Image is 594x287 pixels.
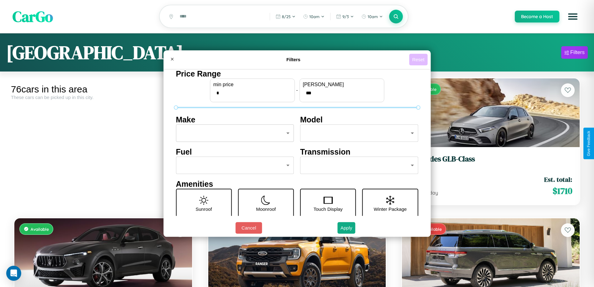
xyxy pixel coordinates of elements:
div: Give Feedback [587,131,591,156]
span: 10am [368,14,378,19]
h1: [GEOGRAPHIC_DATA] [6,40,183,65]
p: - [296,86,298,94]
span: $ 1710 [553,185,572,197]
span: Available [31,226,49,232]
label: min price [213,82,291,87]
div: These cars can be picked up in this city. [11,95,196,100]
h4: Transmission [300,147,418,156]
div: Filters [570,49,585,56]
span: CarGo [12,6,53,27]
button: Become a Host [515,11,559,22]
p: Moonroof [256,205,276,213]
label: [PERSON_NAME] [303,82,381,87]
button: 10am [300,12,328,22]
button: Cancel [235,222,262,234]
button: Apply [337,222,355,234]
h4: Model [300,115,418,124]
p: Sunroof [196,205,212,213]
button: Reset [409,54,427,65]
h4: Amenities [176,180,418,189]
span: / day [425,190,438,196]
button: 9/3 [333,12,357,22]
h3: Mercedes GLB-Class [409,155,572,164]
div: Open Intercom Messenger [6,266,21,281]
span: 8 / 25 [282,14,291,19]
div: 76 cars in this area [11,84,196,95]
h4: Price Range [176,69,418,78]
button: Open menu [564,8,582,25]
span: Est. total: [544,175,572,184]
button: 8/25 [273,12,299,22]
p: Touch Display [313,205,342,213]
span: 9 / 3 [342,14,349,19]
h4: Filters [178,57,409,62]
h4: Make [176,115,294,124]
a: Mercedes GLB-Class2024 [409,155,572,170]
p: Winter Package [374,205,407,213]
button: Filters [561,46,588,59]
span: 10am [309,14,320,19]
button: 10am [358,12,386,22]
h4: Fuel [176,147,294,156]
